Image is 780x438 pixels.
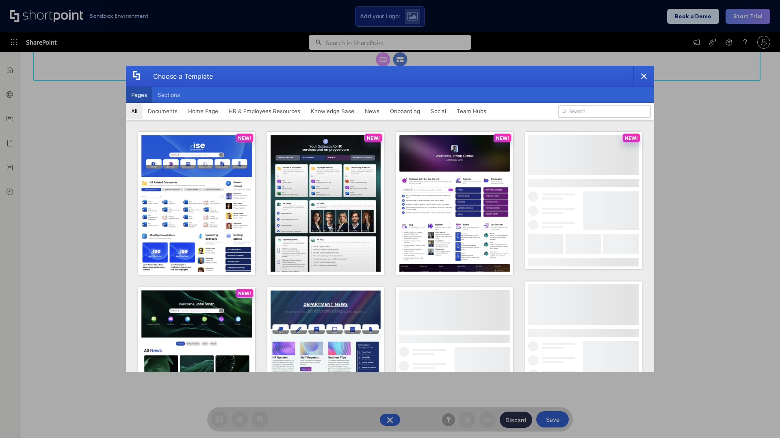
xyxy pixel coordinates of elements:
[305,103,360,119] button: Knowledge Base
[152,87,185,103] button: Sections
[360,103,385,119] button: News
[238,290,251,296] p: NEW!
[425,103,451,119] button: Social
[126,66,654,372] div: template selector
[223,103,305,119] button: HR & Employees Resources
[183,103,223,119] button: Home Page
[385,103,425,119] button: Onboarding
[126,103,143,119] button: All
[126,87,152,103] button: Pages
[143,103,183,119] button: Documents
[238,135,251,141] p: NEW!
[496,135,509,141] p: NEW!
[739,399,780,438] iframe: Chat Widget
[625,135,638,141] p: NEW!
[147,66,213,86] div: Choose a Template
[451,103,492,119] button: Team Hubs
[367,135,380,141] p: NEW!
[558,105,651,118] input: Search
